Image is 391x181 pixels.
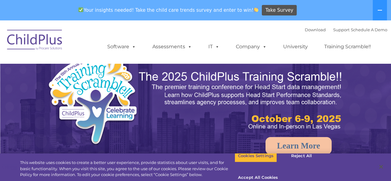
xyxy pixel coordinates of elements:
[305,27,326,32] a: Download
[202,41,226,53] a: IT
[282,149,321,162] button: Reject All
[76,4,261,16] span: Your insights needed! Take the child care trends survey and enter to win!
[235,149,277,162] button: Cookies Settings
[101,41,142,53] a: Software
[277,41,314,53] a: University
[254,7,258,12] img: 👏
[318,41,377,53] a: Training Scramble!!
[351,27,387,32] a: Schedule A Demo
[230,41,273,53] a: Company
[79,7,83,12] img: ✅
[20,160,235,178] div: This website uses cookies to create a better user experience, provide statistics about user visit...
[266,137,332,154] a: Learn More
[146,41,198,53] a: Assessments
[266,5,293,16] span: Take Survey
[4,25,66,56] img: ChildPlus by Procare Solutions
[262,5,297,16] a: Take Survey
[305,27,387,32] font: |
[333,27,350,32] a: Support
[374,160,388,174] button: Close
